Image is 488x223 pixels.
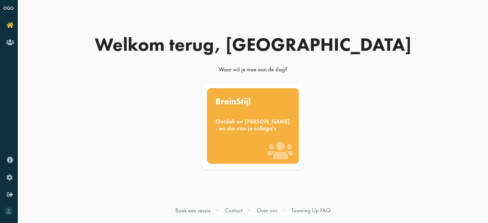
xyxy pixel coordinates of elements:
[291,207,330,214] a: Teaming Up FAQ
[175,207,211,214] a: Boek een sessie
[225,207,243,214] a: Contact
[201,84,305,170] a: BreinStijl Ontdek en [PERSON_NAME] - en die van je collega's
[88,35,418,54] div: Welkom terug, [GEOGRAPHIC_DATA]
[216,118,290,132] div: Ontdek en [PERSON_NAME] - en die van je collega's
[257,207,277,214] a: Over ons
[88,66,418,77] div: Waar wil je mee aan de slag?
[216,97,290,106] div: BreinStijl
